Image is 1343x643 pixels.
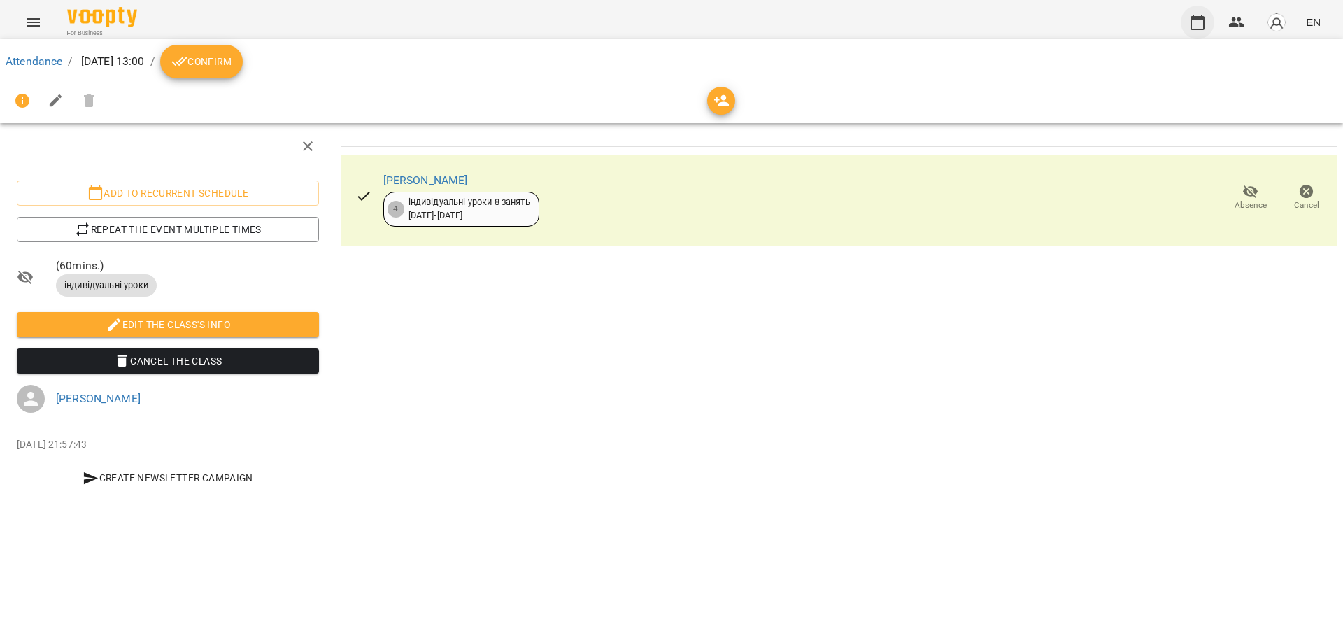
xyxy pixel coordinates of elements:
[28,353,308,369] span: Cancel the class
[17,6,50,39] button: Menu
[17,217,319,242] button: Repeat the event multiple times
[1267,13,1286,32] img: avatar_s.png
[56,279,157,292] span: індивідуальні уроки
[1223,178,1279,218] button: Absence
[28,185,308,202] span: Add to recurrent schedule
[1235,199,1267,211] span: Absence
[67,7,137,27] img: Voopty Logo
[17,181,319,206] button: Add to recurrent schedule
[56,257,319,274] span: ( 60 mins. )
[22,469,313,486] span: Create Newsletter Campaign
[56,392,141,405] a: [PERSON_NAME]
[1300,9,1326,35] button: EN
[17,348,319,374] button: Cancel the class
[17,465,319,490] button: Create Newsletter Campaign
[17,438,319,452] p: [DATE] 21:57:43
[6,55,62,68] a: Attendance
[6,45,1337,78] nav: breadcrumb
[1294,199,1319,211] span: Cancel
[150,53,155,70] li: /
[67,29,137,38] span: For Business
[383,174,468,187] a: [PERSON_NAME]
[388,201,404,218] div: 4
[1279,178,1335,218] button: Cancel
[68,53,72,70] li: /
[160,45,243,78] button: Confirm
[28,316,308,333] span: Edit the class's Info
[28,221,308,238] span: Repeat the event multiple times
[408,196,530,222] div: індивідуальні уроки 8 занять [DATE] - [DATE]
[171,53,232,70] span: Confirm
[1306,15,1321,29] span: EN
[78,53,145,70] p: [DATE] 13:00
[17,312,319,337] button: Edit the class's Info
